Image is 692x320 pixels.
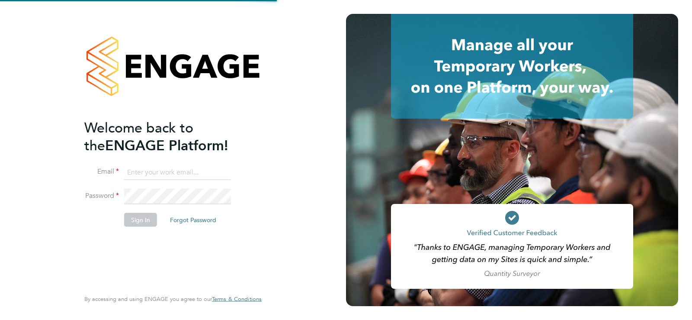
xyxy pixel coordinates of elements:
[212,296,262,303] a: Terms & Conditions
[84,295,262,303] span: By accessing and using ENGAGE you agree to our
[163,213,223,227] button: Forgot Password
[124,165,231,180] input: Enter your work email...
[84,167,119,176] label: Email
[84,191,119,200] label: Password
[84,119,193,154] span: Welcome back to the
[84,119,253,154] h2: ENGAGE Platform!
[124,213,157,227] button: Sign In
